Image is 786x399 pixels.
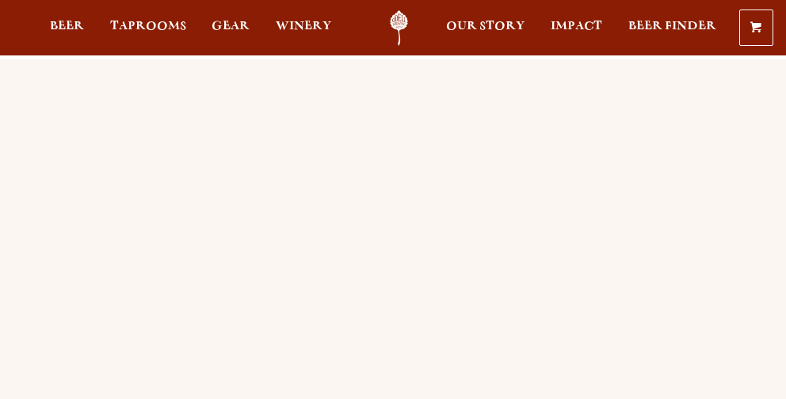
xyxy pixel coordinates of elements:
[436,10,535,46] a: Our Story
[276,20,331,32] span: Winery
[50,20,84,32] span: Beer
[212,20,250,32] span: Gear
[40,10,94,46] a: Beer
[540,10,612,46] a: Impact
[551,20,602,32] span: Impact
[446,20,525,32] span: Our Story
[201,10,260,46] a: Gear
[369,10,429,46] a: Odell Home
[618,10,727,46] a: Beer Finder
[110,20,186,32] span: Taprooms
[265,10,341,46] a: Winery
[628,20,716,32] span: Beer Finder
[100,10,196,46] a: Taprooms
